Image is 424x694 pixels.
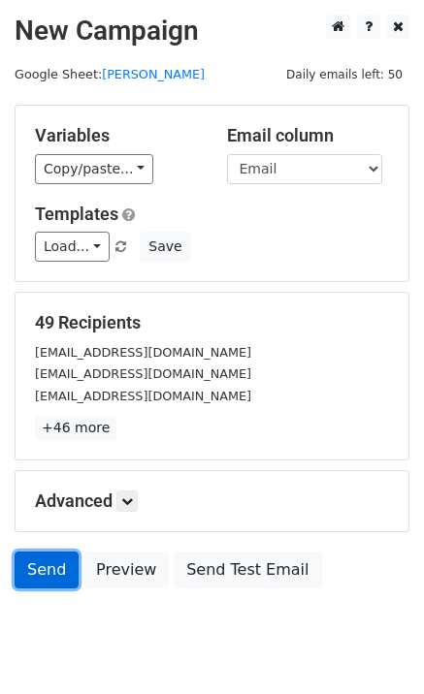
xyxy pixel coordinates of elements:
span: Daily emails left: 50 [279,64,409,85]
iframe: Chat Widget [327,601,424,694]
h5: Advanced [35,490,389,512]
a: +46 more [35,416,116,440]
h5: Email column [227,125,390,146]
small: [EMAIL_ADDRESS][DOMAIN_NAME] [35,389,251,403]
h2: New Campaign [15,15,409,47]
h5: Variables [35,125,198,146]
a: Templates [35,204,118,224]
small: Google Sheet: [15,67,205,81]
a: Copy/paste... [35,154,153,184]
small: [EMAIL_ADDRESS][DOMAIN_NAME] [35,345,251,360]
small: [EMAIL_ADDRESS][DOMAIN_NAME] [35,366,251,381]
a: Load... [35,232,110,262]
a: Send [15,552,79,588]
a: Preview [83,552,169,588]
h5: 49 Recipients [35,312,389,333]
a: Send Test Email [174,552,321,588]
a: [PERSON_NAME] [102,67,205,81]
a: Daily emails left: 50 [279,67,409,81]
button: Save [140,232,190,262]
